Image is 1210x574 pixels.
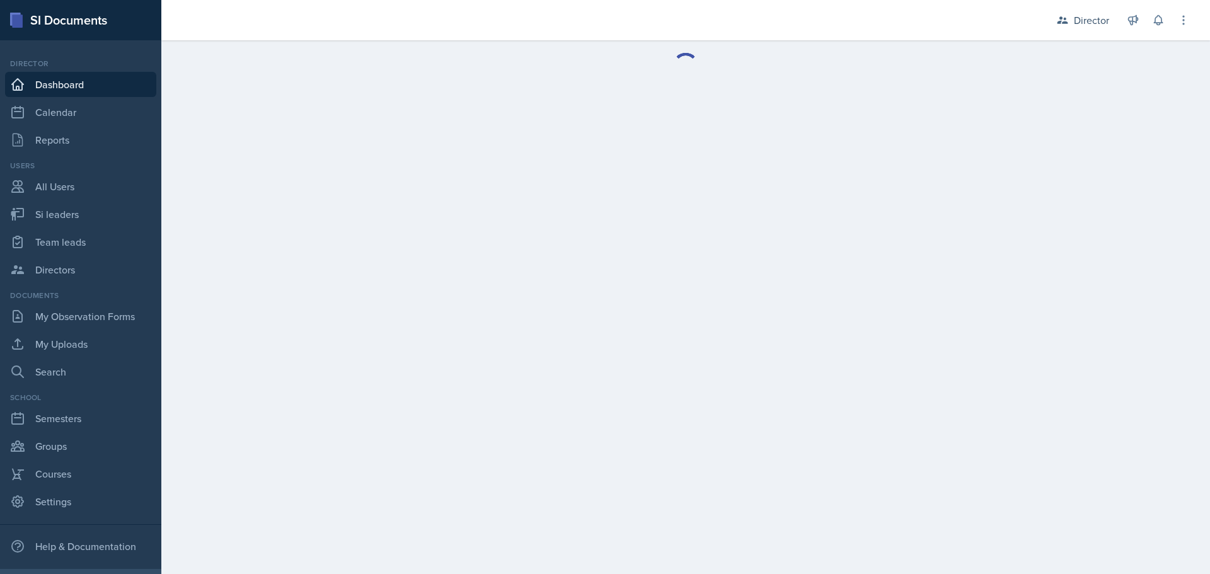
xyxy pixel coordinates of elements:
a: Team leads [5,229,156,255]
a: Courses [5,461,156,486]
div: School [5,392,156,403]
a: Semesters [5,406,156,431]
div: Users [5,160,156,171]
a: Search [5,359,156,384]
a: Settings [5,489,156,514]
a: Dashboard [5,72,156,97]
div: Director [5,58,156,69]
div: Director [1074,13,1109,28]
a: My Observation Forms [5,304,156,329]
a: Si leaders [5,202,156,227]
a: My Uploads [5,331,156,357]
a: Directors [5,257,156,282]
a: Reports [5,127,156,152]
div: Documents [5,290,156,301]
div: Help & Documentation [5,534,156,559]
a: All Users [5,174,156,199]
a: Calendar [5,100,156,125]
a: Groups [5,433,156,459]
